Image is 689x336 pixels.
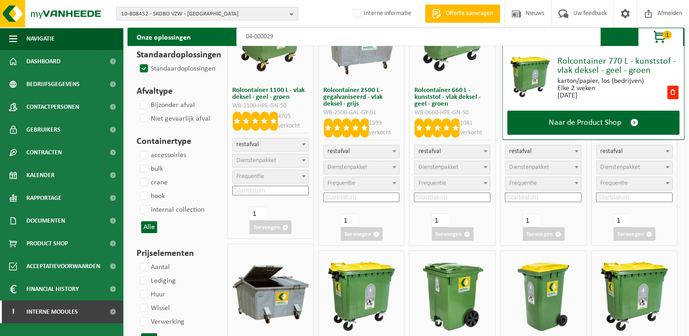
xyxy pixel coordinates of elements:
[137,48,211,62] h3: Standaardoplossingen
[232,251,309,328] img: WB-5000-GAL-GY-01
[432,227,474,241] button: Toevoegen
[596,258,673,335] img: WB-0770-HPE-GN-51
[26,118,61,141] span: Gebruikers
[138,189,165,203] label: hook
[596,193,673,202] input: Startdatum
[138,203,204,217] label: internal collection
[341,227,383,241] button: Toevoegen
[116,7,298,20] button: 10-808452 - SKOBO VZW - [GEOGRAPHIC_DATA]
[459,118,490,137] p: 1081 verkocht
[323,145,400,158] span: restafval
[505,258,582,335] img: WB-0240-HPE-GN-51
[232,186,309,195] input: Startdatum
[138,176,168,189] label: crane
[232,103,309,109] div: WB-1100-HPE-GN-50
[600,164,640,171] span: Dienstenpakket
[523,227,565,241] button: Toevoegen
[9,300,17,323] span: I
[323,110,400,116] div: WB-2500-GAL-GY-01
[138,288,165,301] label: Huur
[557,77,644,85] div: karton/papier, los (bedrijven)
[138,98,195,112] label: Bijzonder afval
[323,193,400,202] input: Startdatum
[26,50,61,73] span: Dashboard
[414,145,490,158] span: restafval
[418,180,446,187] span: Frequentie
[557,85,644,92] div: Elke 2 weken
[613,227,655,241] button: Toevoegen
[26,255,100,278] span: Acceptatievoorwaarden
[138,315,184,329] label: Verwerking
[507,111,679,135] a: Naar de Product Shop
[340,214,357,227] input: 1
[236,173,264,180] span: Frequentie
[414,193,490,202] input: Startdatum
[138,112,210,126] label: Niet gevaarlijk afval
[505,193,582,202] input: Startdatum
[26,141,62,164] span: Contracten
[638,28,684,46] button: 1
[351,7,411,20] label: Interne informatie
[278,112,309,131] p: 4705 verkocht
[138,162,163,176] label: bulk
[232,87,309,101] h3: Rolcontainer 1100 L - vlak deksel - geel - groen
[327,180,355,187] span: Frequentie
[128,28,200,46] h2: Onze oplossingen
[327,164,367,171] span: Dienstenpakket
[138,62,215,76] label: Standaardoplossingen
[138,260,170,274] label: Aantal
[414,87,490,107] h3: Rolcontainer 660 L - kunststof - vlak deksel - geel - groen
[137,85,211,98] h3: Afvaltype
[26,278,79,300] span: Financial History
[431,214,449,227] input: 1
[414,110,490,116] div: WB-0660-HPE-GN-50
[418,164,458,171] span: Dienstenpakket
[507,54,553,100] img: WB-0770-HPE-GN-50
[663,31,672,39] span: 1
[26,232,68,255] span: Product Shop
[509,164,549,171] span: Dienstenpakket
[323,258,400,335] img: WB-0770-HPE-GN-50
[249,207,266,220] input: 1
[596,145,673,158] span: restafval
[505,145,581,158] span: restafval
[509,180,537,187] span: Frequentie
[323,87,400,107] h3: Rolcontainer 2500 L - gegalvaniseerd - vlak deksel - grijs
[137,247,211,260] h3: Prijselementen
[26,209,65,232] span: Documenten
[26,96,79,118] span: Contactpersonen
[369,118,400,137] p: 1599 verkocht
[138,148,186,162] label: accessoiries
[121,7,286,21] span: 10-808452 - SKOBO VZW - [GEOGRAPHIC_DATA]
[557,57,679,75] div: Rolcontainer 770 L - kunststof - vlak deksel - geel - groen
[444,9,495,18] span: Offerte aanvragen
[597,145,672,158] span: restafval
[236,28,601,46] input: Zoeken
[232,138,309,152] span: restafval
[26,73,80,96] span: Bedrijfsgegevens
[413,258,491,335] img: WB-0370-HPE-GN-50
[522,214,540,227] input: 1
[26,187,61,209] span: Rapportage
[600,180,628,187] span: Frequentie
[26,164,55,187] span: Kalender
[141,221,157,233] button: Alle
[233,138,308,151] span: restafval
[26,27,55,50] span: Navigatie
[236,157,276,164] span: Dienstenpakket
[557,92,644,99] div: [DATE]
[250,220,291,234] button: Toevoegen
[26,300,78,323] span: Interne modules
[324,145,399,158] span: restafval
[138,301,170,315] label: Wissel
[137,135,211,148] h3: Containertype
[425,5,500,23] a: Offerte aanvragen
[612,214,630,227] input: 1
[138,274,176,288] label: Lediging
[549,118,621,127] span: Naar de Product Shop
